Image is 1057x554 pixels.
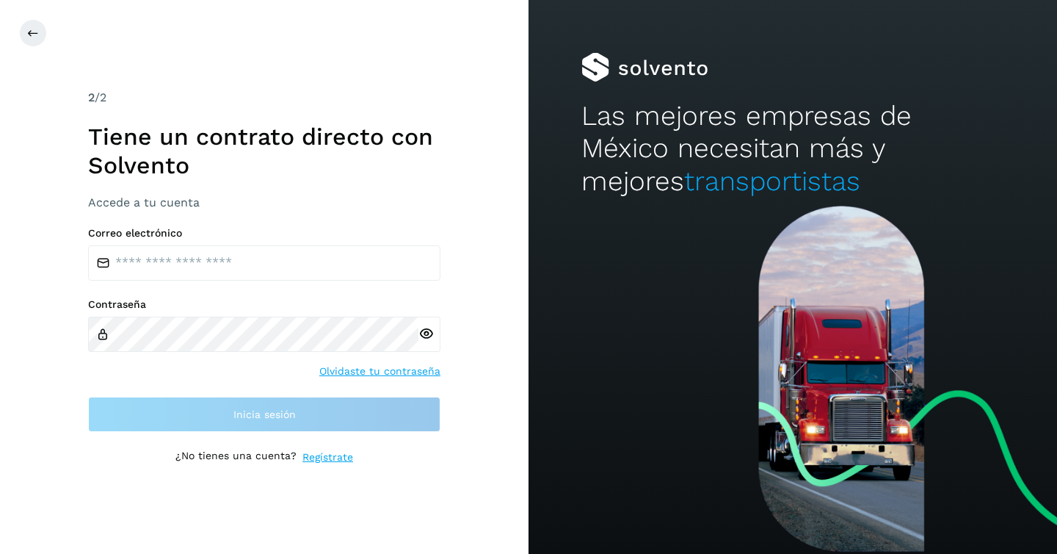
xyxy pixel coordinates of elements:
a: Regístrate [302,450,353,465]
label: Correo electrónico [88,227,440,240]
button: Inicia sesión [88,397,440,432]
h2: Las mejores empresas de México necesitan más y mejores [581,100,1004,198]
a: Olvidaste tu contraseña [319,364,440,379]
span: 2 [88,90,95,104]
h3: Accede a tu cuenta [88,195,440,209]
span: Inicia sesión [233,409,296,420]
h1: Tiene un contrato directo con Solvento [88,123,440,179]
span: transportistas [684,165,860,197]
label: Contraseña [88,298,440,311]
p: ¿No tienes una cuenta? [175,450,297,465]
div: /2 [88,89,440,107]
